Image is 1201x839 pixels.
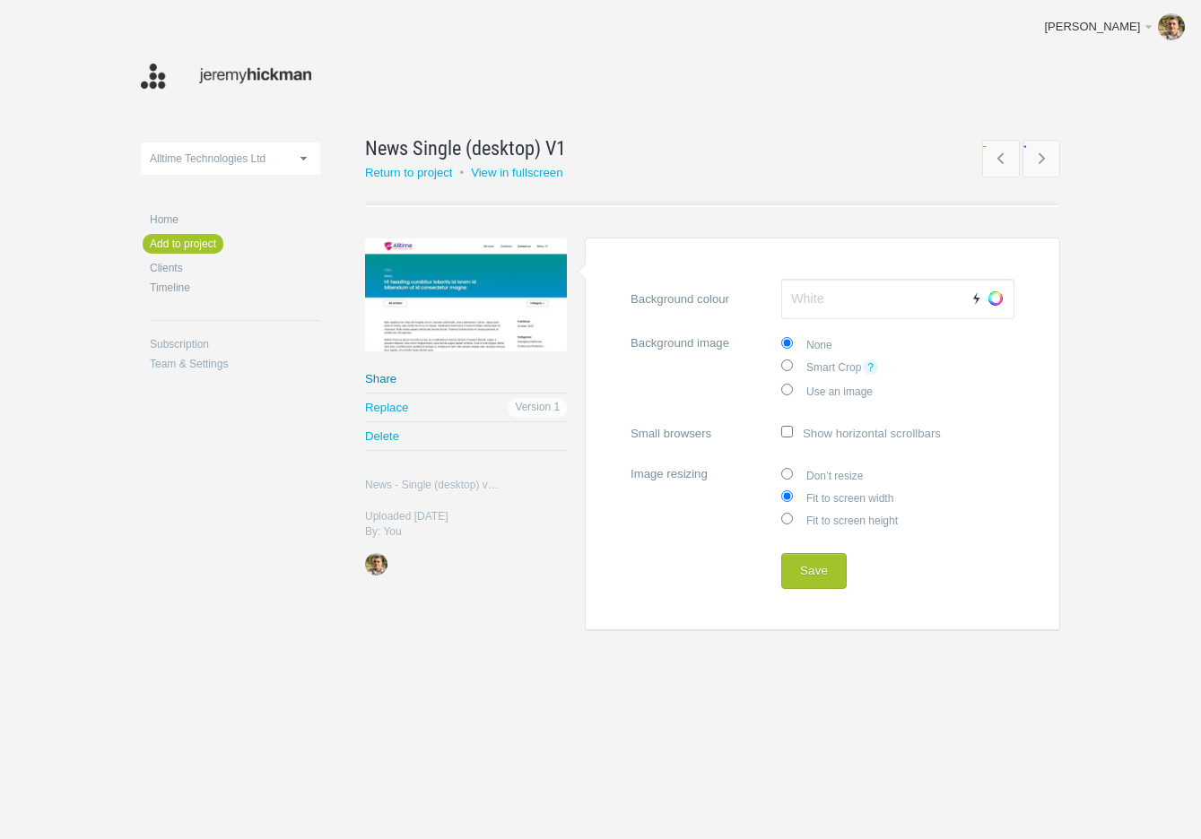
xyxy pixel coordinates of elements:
span: Background image [631,333,761,358]
a: Add to project [143,234,223,254]
span: Version 1 [508,398,567,418]
input: Don’t resize [781,468,793,480]
a: Share [365,365,567,393]
a: Return to project [365,166,453,179]
label: Don’t resize [781,463,1014,486]
img: jeremyhickman-logo_20211012012317.png [141,58,311,93]
input: Use an image [781,384,793,395]
input: Fit to screen width [781,490,793,502]
img: b519333ec108e72885a1c333a6030d69 [1158,13,1185,40]
span: Background colour [631,279,761,314]
label: Fit to screen height [781,508,1014,531]
a: Home [150,214,320,225]
input: Background colourAutoChoose [781,279,1014,320]
span: Image resizing [631,463,761,489]
label: None [781,333,1014,355]
small: • [460,166,465,179]
span: Alltime Technologies Ltd [150,152,265,165]
label: Show horizontal scrollbars [631,415,1014,450]
span: News - Single (desktop) v… [365,478,549,493]
a: → [1023,140,1060,177]
a: View in fullscreen [471,166,562,179]
div: [PERSON_NAME] [1044,18,1142,36]
a: Delete [365,422,567,450]
img: b519333ec108e72885a1c333a6030d69 [365,553,387,575]
a: Clients [150,263,320,273]
input: None [781,337,793,349]
a: Replace [365,394,567,421]
a: View all by you [365,553,387,575]
span: Small browsers [631,426,781,439]
a: Subscription [150,339,320,350]
label: Use an image [781,379,1014,402]
a: Team & Settings [150,359,320,369]
span: Uploaded [DATE] By: You [365,510,448,538]
a: Choose [982,285,1009,312]
a: Auto [965,285,983,312]
input: Fit to screen height [781,513,793,524]
input: Small browsersShow horizontal scrollbars [781,426,793,437]
span: News Single (desktop) V1 [365,134,566,162]
a: Timeline [150,282,320,293]
label: Smart Crop [781,355,1014,379]
label: Fit to screen width [781,486,1014,508]
a: ? [863,360,878,375]
button: Save [781,553,847,589]
input: Smart Crop? [781,359,793,371]
a: News Single (desktop) V1 [365,134,1024,162]
a: [PERSON_NAME] [1031,9,1192,45]
a: ← [982,140,1020,177]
